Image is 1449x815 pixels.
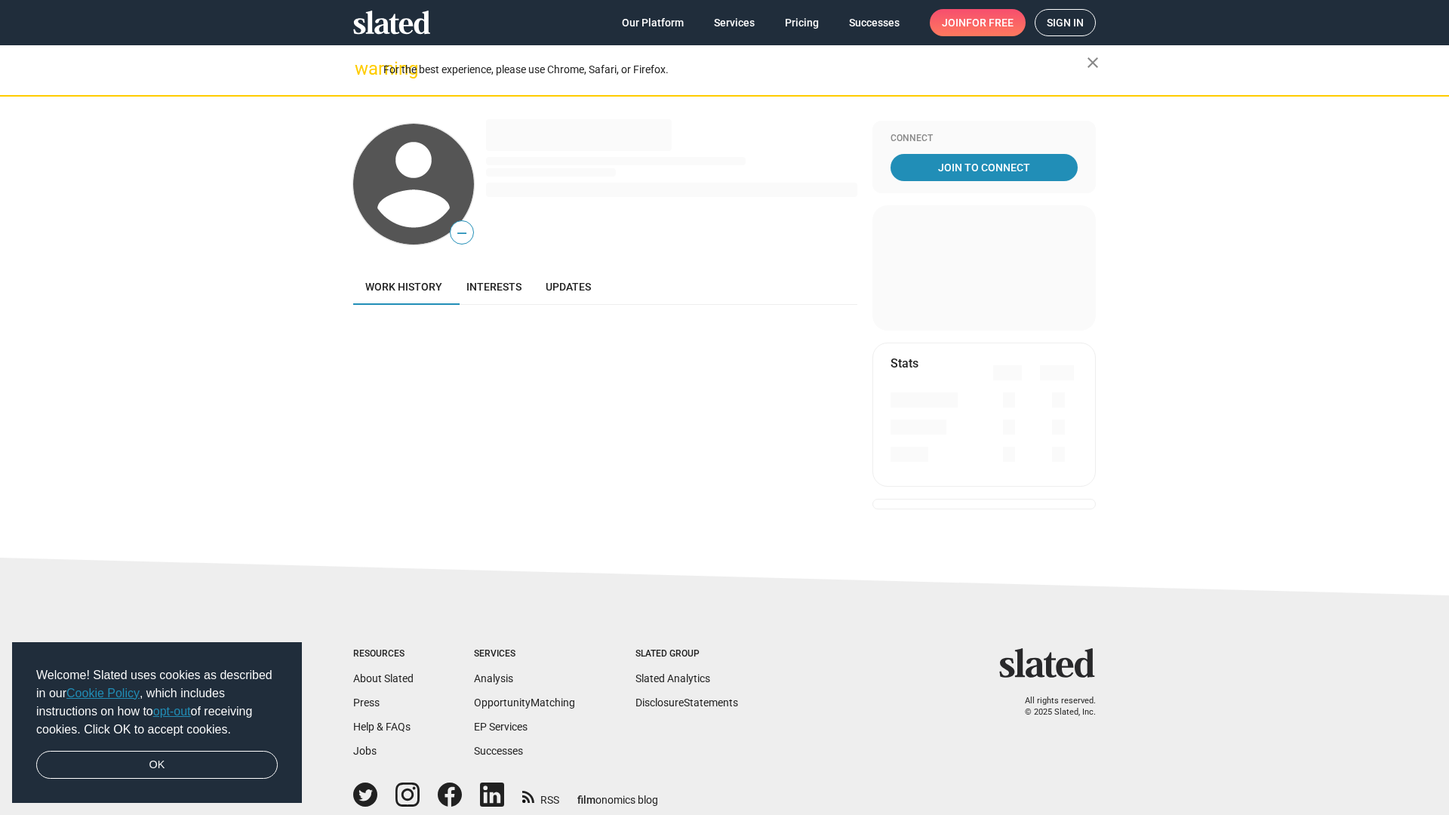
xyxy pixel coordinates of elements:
[891,154,1078,181] a: Join To Connect
[353,745,377,757] a: Jobs
[1035,9,1096,36] a: Sign in
[891,355,918,371] mat-card-title: Stats
[153,705,191,718] a: opt-out
[577,794,595,806] span: film
[353,672,414,684] a: About Slated
[353,697,380,709] a: Press
[66,687,140,700] a: Cookie Policy
[353,648,414,660] div: Resources
[12,642,302,804] div: cookieconsent
[474,672,513,684] a: Analysis
[577,781,658,807] a: filmonomics blog
[1047,10,1084,35] span: Sign in
[966,9,1014,36] span: for free
[474,745,523,757] a: Successes
[522,784,559,807] a: RSS
[355,60,373,78] mat-icon: warning
[546,281,591,293] span: Updates
[1084,54,1102,72] mat-icon: close
[1009,696,1096,718] p: All rights reserved. © 2025 Slated, Inc.
[365,281,442,293] span: Work history
[773,9,831,36] a: Pricing
[837,9,912,36] a: Successes
[635,697,738,709] a: DisclosureStatements
[891,133,1078,145] div: Connect
[474,721,528,733] a: EP Services
[474,697,575,709] a: OpportunityMatching
[894,154,1075,181] span: Join To Connect
[466,281,521,293] span: Interests
[785,9,819,36] span: Pricing
[534,269,603,305] a: Updates
[849,9,900,36] span: Successes
[451,223,473,243] span: —
[383,60,1087,80] div: For the best experience, please use Chrome, Safari, or Firefox.
[36,666,278,739] span: Welcome! Slated uses cookies as described in our , which includes instructions on how to of recei...
[454,269,534,305] a: Interests
[474,648,575,660] div: Services
[702,9,767,36] a: Services
[353,269,454,305] a: Work history
[353,721,411,733] a: Help & FAQs
[942,9,1014,36] span: Join
[635,648,738,660] div: Slated Group
[622,9,684,36] span: Our Platform
[36,751,278,780] a: dismiss cookie message
[635,672,710,684] a: Slated Analytics
[930,9,1026,36] a: Joinfor free
[714,9,755,36] span: Services
[610,9,696,36] a: Our Platform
